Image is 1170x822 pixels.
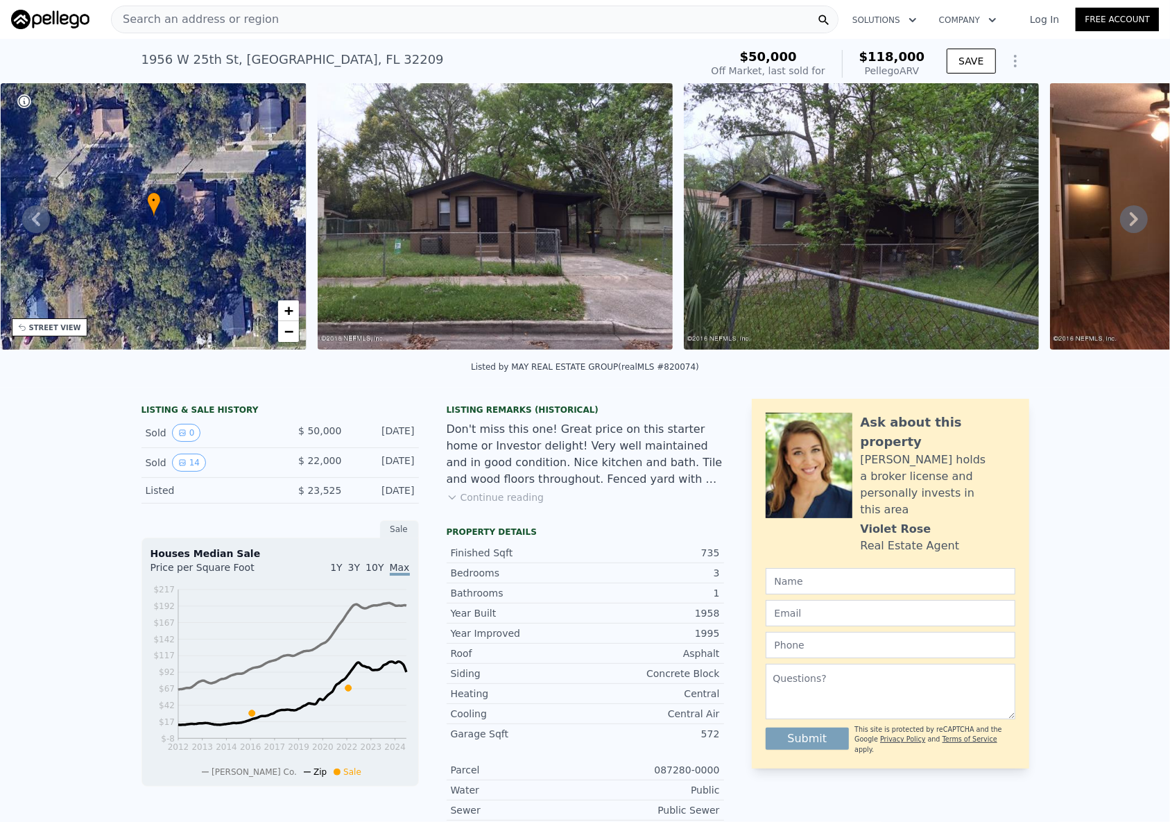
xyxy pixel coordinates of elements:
a: Free Account [1076,8,1159,31]
tspan: 2020 [312,742,334,752]
img: Pellego [11,10,89,29]
div: Finished Sqft [451,546,585,560]
tspan: 2013 [191,742,213,752]
tspan: $167 [153,618,175,628]
div: Sold [146,424,269,442]
div: 1956 W 25th St , [GEOGRAPHIC_DATA] , FL 32209 [141,50,444,69]
img: Sale: 25496849 Parcel: 33877123 [684,83,1039,350]
a: Log In [1013,12,1076,26]
button: View historical data [172,454,206,472]
div: Real Estate Agent [861,538,960,554]
span: 1Y [330,562,342,573]
span: Sale [343,767,361,777]
div: Siding [451,667,585,680]
a: Privacy Policy [880,735,925,743]
input: Email [766,600,1015,626]
div: 1995 [585,626,720,640]
span: Max [390,562,410,576]
div: Property details [447,526,724,538]
span: + [284,302,293,319]
div: Listed [146,483,269,497]
tspan: $217 [153,585,175,594]
div: Central [585,687,720,701]
span: 10Y [365,562,384,573]
input: Name [766,568,1015,594]
tspan: 2024 [384,742,406,752]
tspan: 2019 [288,742,309,752]
button: View historical data [172,424,201,442]
span: Search an address or region [112,11,279,28]
tspan: $42 [159,701,175,710]
div: 3 [585,566,720,580]
tspan: 2016 [239,742,261,752]
div: [DATE] [353,424,415,442]
div: Sold [146,454,269,472]
button: Solutions [841,8,928,33]
button: Company [928,8,1008,33]
div: [DATE] [353,454,415,472]
div: Listed by MAY REAL ESTATE GROUP (realMLS #820074) [471,362,699,372]
div: Sewer [451,803,585,817]
div: Concrete Block [585,667,720,680]
span: $50,000 [740,49,797,64]
span: Zip [313,767,327,777]
button: Continue reading [447,490,544,504]
div: Heating [451,687,585,701]
a: Zoom in [278,300,299,321]
tspan: 2017 [264,742,285,752]
tspan: 2022 [336,742,357,752]
div: Central Air [585,707,720,721]
tspan: $92 [159,667,175,677]
span: − [284,323,293,340]
div: 572 [585,727,720,741]
button: Submit [766,728,850,750]
div: 1958 [585,606,720,620]
div: Bedrooms [451,566,585,580]
tspan: $67 [159,684,175,694]
div: Ask about this property [861,413,1015,452]
button: SAVE [947,49,995,74]
tspan: 2014 [216,742,237,752]
div: STREET VIEW [29,323,81,333]
span: [PERSON_NAME] Co. [212,767,297,777]
span: 3Y [348,562,360,573]
tspan: $192 [153,601,175,611]
div: Bathrooms [451,586,585,600]
a: Terms of Service [943,735,997,743]
tspan: $142 [153,635,175,644]
div: LISTING & SALE HISTORY [141,404,419,418]
div: 1 [585,586,720,600]
div: Cooling [451,707,585,721]
tspan: 2023 [360,742,381,752]
div: Year Built [451,606,585,620]
div: Roof [451,647,585,660]
span: $118,000 [859,49,925,64]
div: Parcel [451,763,585,777]
span: $ 50,000 [298,425,341,436]
div: Don't miss this one! Great price on this starter home or Investor delight! Very well maintained a... [447,421,724,488]
div: Sale [380,520,419,538]
tspan: $-8 [161,734,175,744]
div: • [147,192,161,216]
tspan: $17 [159,717,175,727]
div: Price per Square Foot [150,560,280,583]
input: Phone [766,632,1015,658]
a: Zoom out [278,321,299,342]
div: 087280-0000 [585,763,720,777]
button: Show Options [1001,47,1029,75]
div: Garage Sqft [451,727,585,741]
div: Asphalt [585,647,720,660]
div: Off Market, last sold for [712,64,825,78]
div: 735 [585,546,720,560]
img: Sale: 25496849 Parcel: 33877123 [318,83,673,350]
div: Houses Median Sale [150,547,410,560]
div: Public [585,783,720,797]
span: • [147,194,161,207]
div: This site is protected by reCAPTCHA and the Google and apply. [854,725,1015,755]
span: $ 23,525 [298,485,341,496]
div: Listing Remarks (Historical) [447,404,724,416]
tspan: 2012 [167,742,189,752]
div: Public Sewer [585,803,720,817]
tspan: $117 [153,651,175,661]
div: Pellego ARV [859,64,925,78]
